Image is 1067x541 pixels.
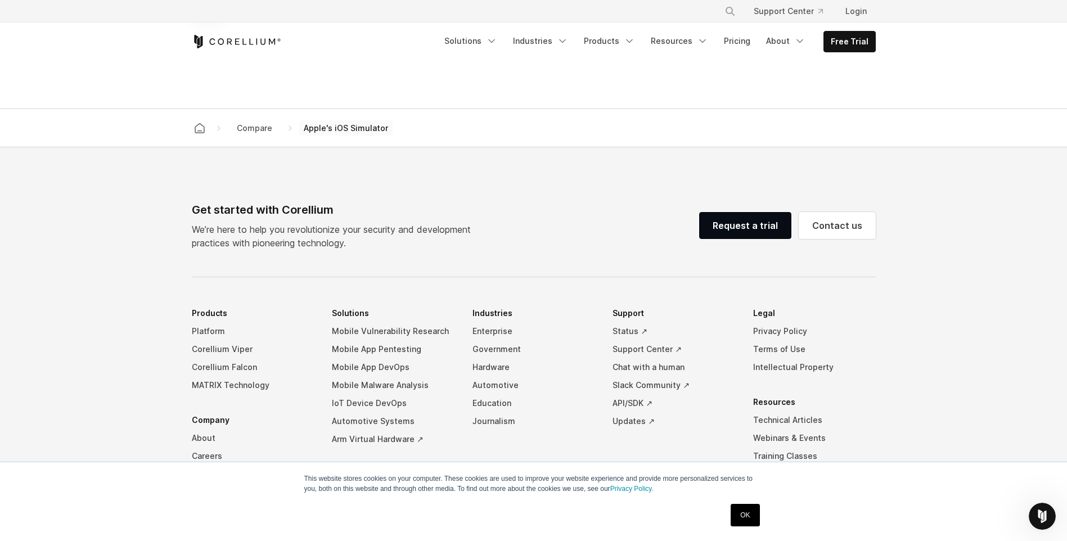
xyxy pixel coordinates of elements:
[753,429,876,447] a: Webinars & Events
[613,340,735,358] a: Support Center ↗
[193,18,214,38] div: Close
[190,120,210,136] a: Corellium home
[332,430,454,448] a: Arm Virtual Hardware ↗
[472,412,595,430] a: Journalism
[299,120,393,136] span: Apple's iOS Simulator
[332,394,454,412] a: IoT Device DevOps
[112,351,225,396] button: Messages
[836,1,876,21] a: Login
[613,376,735,394] a: Slack Community ↗
[232,120,277,136] span: Compare
[824,31,875,52] a: Free Trial
[150,379,188,387] span: Messages
[46,204,151,213] span: Updated [DATE] 14:54 PDT
[192,447,314,465] a: Careers
[192,201,480,218] div: Get started with Corellium
[22,80,202,99] p: Hi there 👋
[22,99,202,118] p: How can we help?
[613,394,735,412] a: API/SDK ↗
[613,358,735,376] a: Chat with a human
[613,322,735,340] a: Status ↗
[132,18,154,40] img: Profile image for Rob
[699,212,791,239] a: Request a trial
[332,376,454,394] a: Mobile Malware Analysis
[12,182,213,223] div: Status: All Systems OperationalUpdated [DATE] 14:54 PDT
[332,322,454,340] a: Mobile Vulnerability Research
[192,322,314,340] a: Platform
[745,1,832,21] a: Support Center
[577,31,642,51] a: Products
[717,31,757,51] a: Pricing
[192,358,314,376] a: Corellium Falcon
[153,18,175,40] div: Profile image for Tony
[753,322,876,340] a: Privacy Policy
[731,504,759,526] a: OK
[472,376,595,394] a: Automotive
[610,485,654,493] a: Privacy Policy.
[472,340,595,358] a: Government
[753,447,876,465] a: Training Classes
[799,212,876,239] a: Contact us
[192,223,480,250] p: We’re here to help you revolutionize your security and development practices with pioneering tech...
[332,340,454,358] a: Mobile App Pentesting
[228,118,281,138] a: Compare
[472,322,595,340] a: Enterprise
[11,133,214,175] div: Ask a questionAI Agent and team can help
[472,358,595,376] a: Hardware
[23,154,188,166] div: AI Agent and team can help
[332,358,454,376] a: Mobile App DevOps
[192,429,314,447] a: About
[22,21,40,39] img: logo
[759,31,812,51] a: About
[644,31,715,51] a: Resources
[304,474,763,494] p: This website stores cookies on your computer. These cookies are used to improve your website expe...
[506,31,575,51] a: Industries
[1029,503,1056,530] iframe: Intercom live chat
[720,1,740,21] button: Search
[438,31,504,51] a: Solutions
[332,412,454,430] a: Automotive Systems
[753,411,876,429] a: Technical Articles
[43,379,69,387] span: Home
[192,35,281,48] a: Corellium Home
[711,1,876,21] div: Navigation Menu
[753,340,876,358] a: Terms of Use
[192,340,314,358] a: Corellium Viper
[23,142,188,154] div: Ask a question
[753,358,876,376] a: Intellectual Property
[472,394,595,412] a: Education
[438,31,876,52] div: Navigation Menu
[46,191,202,202] div: Status: All Systems Operational
[192,376,314,394] a: MATRIX Technology
[613,412,735,430] a: Updates ↗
